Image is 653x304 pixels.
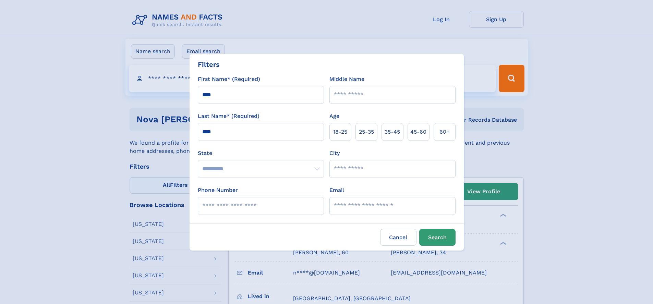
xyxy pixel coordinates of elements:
div: Filters [198,59,220,70]
span: 60+ [439,128,450,136]
label: Age [329,112,339,120]
label: First Name* (Required) [198,75,260,83]
label: City [329,149,340,157]
label: Phone Number [198,186,238,194]
span: 35‑45 [385,128,400,136]
label: Last Name* (Required) [198,112,259,120]
label: Middle Name [329,75,364,83]
label: Email [329,186,344,194]
span: 18‑25 [333,128,347,136]
label: Cancel [380,229,416,246]
button: Search [419,229,456,246]
label: State [198,149,324,157]
span: 25‑35 [359,128,374,136]
span: 45‑60 [410,128,426,136]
